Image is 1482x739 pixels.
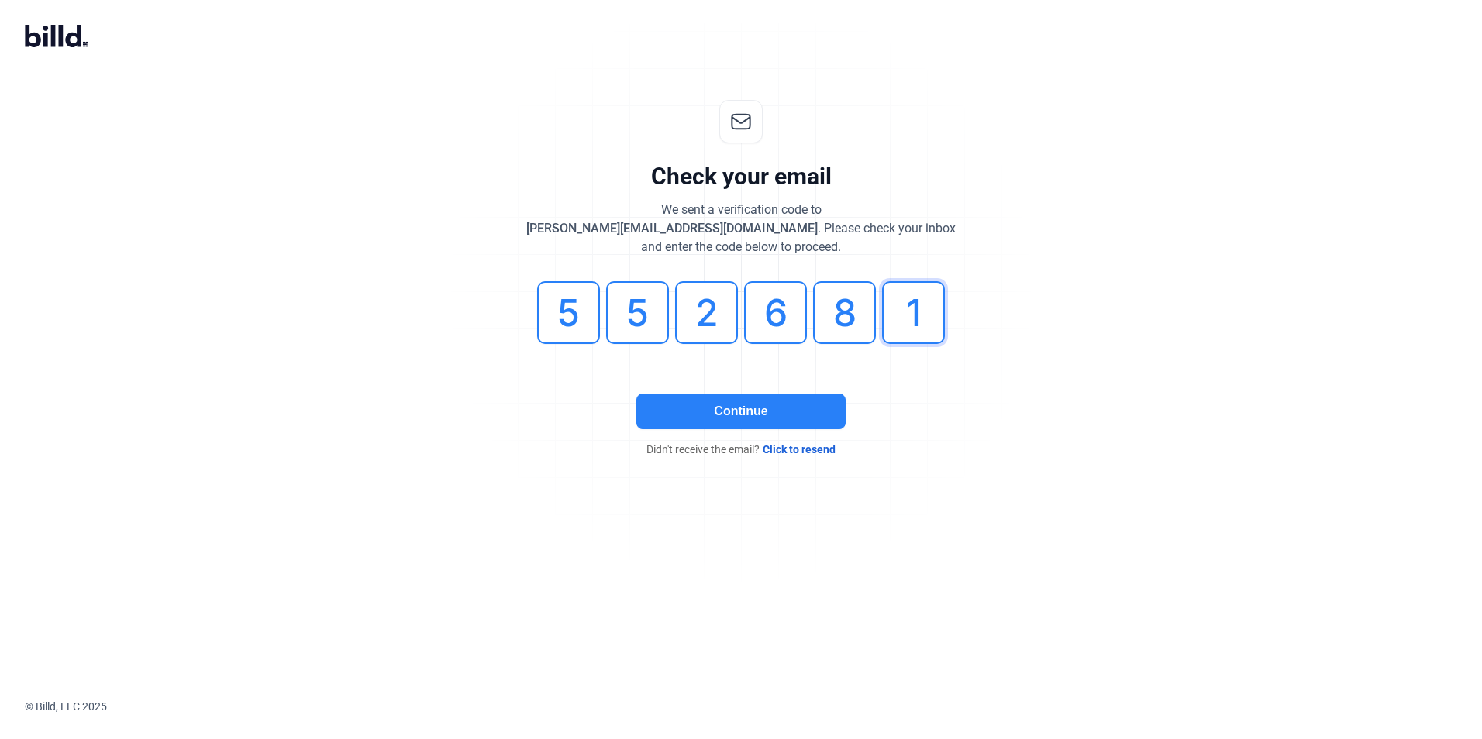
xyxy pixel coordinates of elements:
[25,699,1482,714] div: © Billd, LLC 2025
[508,442,974,457] div: Didn't receive the email?
[763,442,836,457] span: Click to resend
[526,221,818,235] span: [PERSON_NAME][EMAIL_ADDRESS][DOMAIN_NAME]
[526,201,956,256] div: We sent a verification code to . Please check your inbox and enter the code below to proceed.
[636,394,846,429] button: Continue
[651,162,832,191] div: Check your email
